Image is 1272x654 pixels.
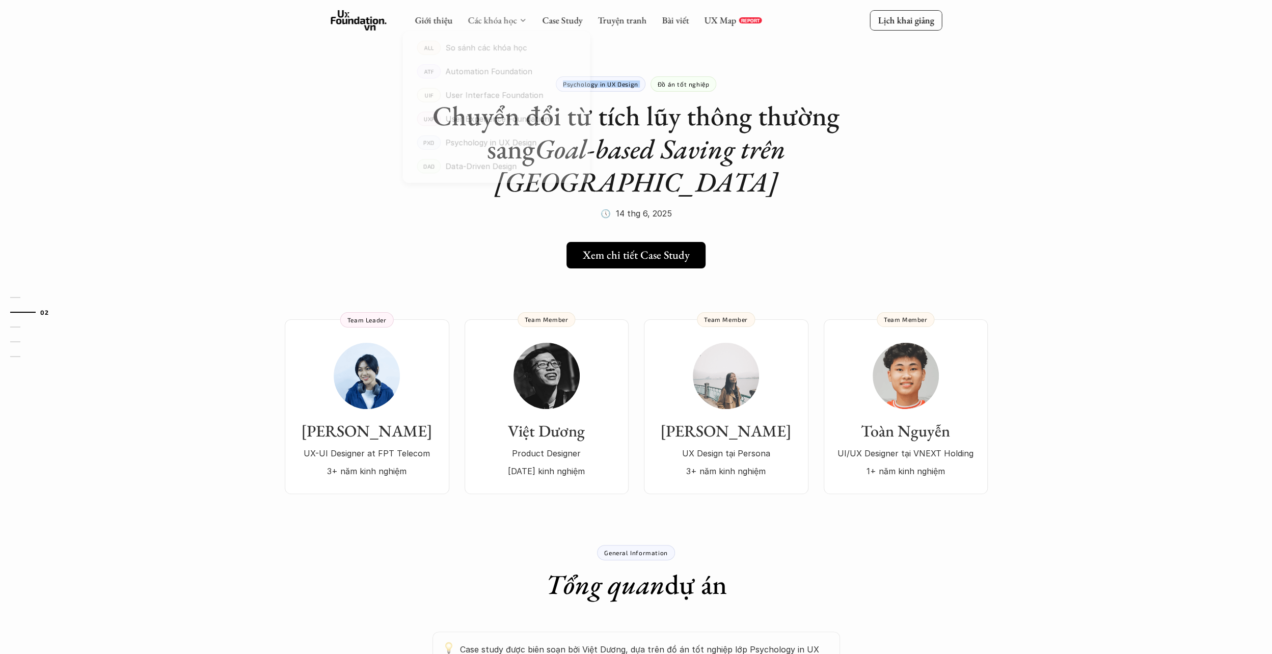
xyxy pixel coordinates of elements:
[423,116,434,122] p: UXF
[601,206,672,221] p: 🕔 14 thg 6, 2025
[475,446,618,461] p: Product Designer
[542,14,582,26] a: Case Study
[445,41,527,55] p: So sánh các khóa học
[583,249,690,262] h5: Xem chi tiết Case Study
[10,306,59,318] a: 02
[465,319,629,494] a: Việt DươngProduct Designer[DATE] kinh nghiệmTeam Member
[402,154,590,178] a: DADData-Driven Design
[834,464,978,479] p: 1+ năm kinh nghiệm
[475,464,618,479] p: [DATE] kinh nghiệm
[423,163,435,170] p: DAD
[475,421,618,441] h3: Việt Dương
[884,316,928,323] p: Team Member
[878,14,934,26] p: Lịch khai giảng
[654,446,798,461] p: UX Design tại Persona
[402,60,590,84] a: ATFAutomation Foundation
[295,446,439,461] p: UX-UI Designer at FPT Telecom
[424,92,434,98] p: UIF
[432,99,840,198] h1: Chuyển đổi từ tích lũy thông thường sang
[563,80,638,88] p: Psychology in UX Design
[445,88,543,102] p: User Interface Foundation
[423,139,434,146] p: PXD
[402,36,590,60] a: ALLSo sánh các khóa học
[295,464,439,479] p: 3+ năm kinh nghiệm
[285,319,449,494] a: [PERSON_NAME]UX-UI Designer at FPT Telecom3+ năm kinh nghiệmTeam Leader
[704,14,736,26] a: UX Map
[704,316,748,323] p: Team Member
[658,80,710,88] p: Đồ án tốt nghiệp
[834,421,978,441] h3: Toàn Nguyễn
[415,14,452,26] a: Giới thiệu
[546,566,665,602] em: Tổng quan
[40,309,48,316] strong: 02
[347,316,387,323] p: Team Leader
[654,421,798,441] h3: [PERSON_NAME]
[445,135,536,150] p: Psychology in UX Design
[662,14,689,26] a: Bài viết
[295,421,439,441] h3: [PERSON_NAME]
[402,107,590,131] a: UXFUser Experience Foundation
[424,44,434,51] p: ALL
[546,568,727,601] h1: dự án
[445,64,532,78] p: Automation Foundation
[495,131,792,200] em: Goal-based Saving trên [GEOGRAPHIC_DATA]
[445,112,549,126] p: User Experience Foundation
[424,68,434,74] p: ATF
[604,549,667,556] p: General Information
[598,14,646,26] a: Truyện tranh
[739,17,762,23] a: REPORT
[870,10,942,30] a: Lịch khai giảng
[566,242,706,268] a: Xem chi tiết Case Study
[834,446,978,461] p: UI/UX Designer tại VNEXT Holding
[468,14,517,26] a: Các khóa học
[644,319,808,494] a: [PERSON_NAME]UX Design tại Persona3+ năm kinh nghiệmTeam Member
[402,83,590,107] a: UIFUser Interface Foundation
[741,17,760,23] p: REPORT
[824,319,988,494] a: Toàn NguyễnUI/UX Designer tại VNEXT Holding1+ năm kinh nghiệmTeam Member
[525,316,569,323] p: Team Member
[445,159,517,173] p: Data-Driven Design
[402,131,590,155] a: PXDPsychology in UX Design
[654,464,798,479] p: 3+ năm kinh nghiệm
